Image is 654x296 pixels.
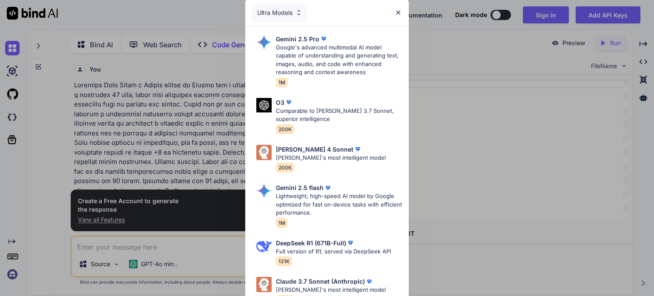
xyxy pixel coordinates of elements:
[256,145,272,160] img: Pick Models
[365,277,373,286] img: premium
[284,98,293,106] img: premium
[276,183,324,192] p: Gemini 2.5 flash
[256,98,272,113] img: Pick Models
[353,145,362,153] img: premium
[252,3,307,22] div: Ultra Models
[276,43,402,77] p: Google's advanced multimodal AI model capable of understanding and generating text, images, audio...
[276,78,288,87] span: 1M
[256,34,272,50] img: Pick Models
[276,192,402,217] p: Lightweight, high-speed AI model by Google optimized for fast on-device tasks with efficient perf...
[324,184,332,192] img: premium
[276,256,292,266] span: 131K
[276,34,319,43] p: Gemini 2.5 Pro
[276,286,386,294] p: [PERSON_NAME]'s most intelligent model
[319,34,328,43] img: premium
[276,218,288,228] span: 1M
[395,9,402,16] img: close
[256,277,272,292] img: Pick Models
[276,145,353,154] p: [PERSON_NAME] 4 Sonnet
[276,247,391,256] p: Full version of R1, served via DeepSeek API
[276,163,294,172] span: 200K
[346,239,355,247] img: premium
[276,239,346,247] p: DeepSeek R1 (671B-Full)
[276,107,402,124] p: Comparable to [PERSON_NAME] 3.7 Sonnet, superior intelligence
[256,239,272,254] img: Pick Models
[276,124,294,134] span: 200K
[276,98,284,107] p: O3
[276,277,365,286] p: Claude 3.7 Sonnet (Anthropic)
[295,9,302,16] img: Pick Models
[256,183,272,198] img: Pick Models
[276,154,386,162] p: [PERSON_NAME]'s most intelligent model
